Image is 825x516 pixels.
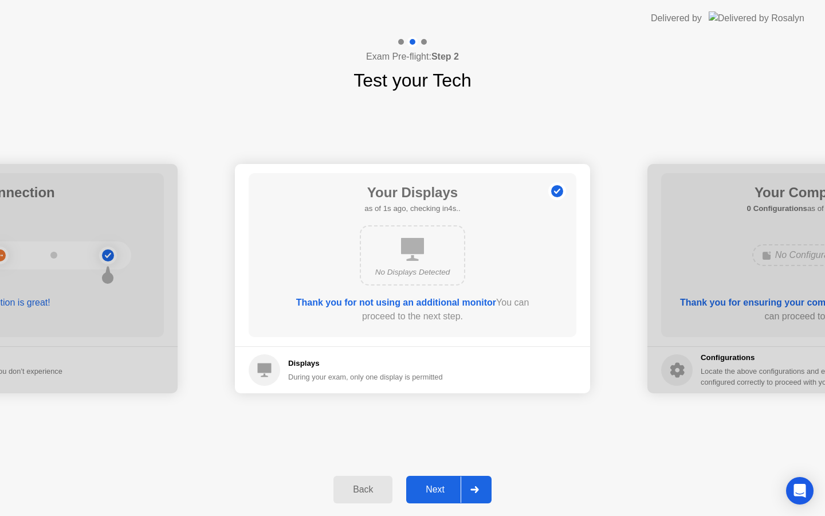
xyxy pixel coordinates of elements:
[288,372,443,382] div: During your exam, only one display is permitted
[364,203,460,214] h5: as of 1s ago, checking in4s..
[364,182,460,203] h1: Your Displays
[333,476,392,503] button: Back
[431,52,459,61] b: Step 2
[410,484,461,495] div: Next
[296,298,496,307] b: Thank you for not using an additional monitor
[281,296,544,323] div: You can proceed to the next step.
[651,11,702,25] div: Delivered by
[337,484,389,495] div: Back
[366,50,459,64] h4: Exam Pre-flight:
[709,11,804,25] img: Delivered by Rosalyn
[288,358,443,369] h5: Displays
[406,476,492,503] button: Next
[370,267,455,278] div: No Displays Detected
[353,67,472,94] h1: Test your Tech
[786,477,814,505] div: Open Intercom Messenger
